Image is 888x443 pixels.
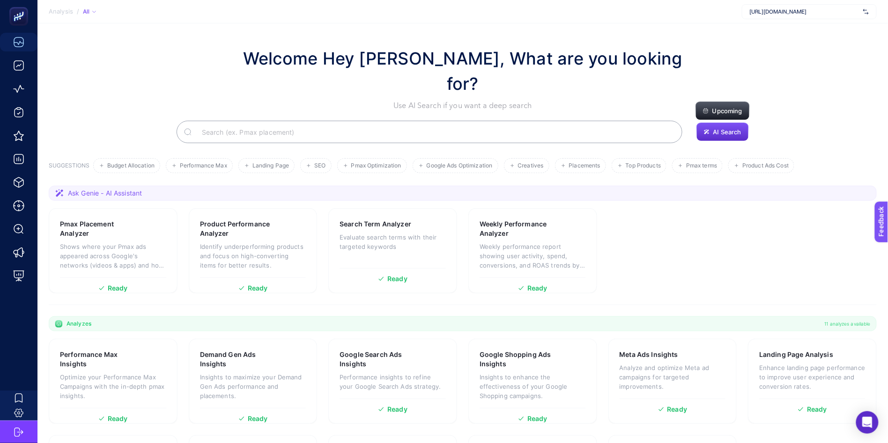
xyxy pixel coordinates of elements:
span: Pmax Optimization [351,162,401,169]
button: Upcoming [696,102,750,120]
h3: Pmax Placement Analyzer [60,219,137,238]
a: Demand Gen Ads InsightsInsights to maximize your Demand Gen Ads performance and placements.Ready [189,339,318,424]
span: Creatives [518,162,544,169]
span: Top Products [626,162,661,169]
h3: Performance Max Insights [60,350,137,369]
a: Weekly Performance AnalyzerWeekly performance report showing user activity, spend, conversions, a... [468,208,597,293]
a: Pmax Placement AnalyzerShows where your Pmax ads appeared across Google's networks (videos & apps... [49,208,178,293]
span: Upcoming [712,107,742,115]
p: Insights to maximize your Demand Gen Ads performance and placements. [200,372,306,400]
h3: Demand Gen Ads Insights [200,350,277,369]
h3: Meta Ads Insights [620,350,678,359]
a: Performance Max InsightsOptimize your Performance Max Campaigns with the in-depth pmax insights.R... [49,339,178,424]
span: Feedback [6,3,36,10]
span: AI Search [713,128,741,136]
a: Search Term AnalyzerEvaluate search terms with their targeted keywordsReady [328,208,457,293]
h3: Search Term Analyzer [340,219,411,229]
h3: SUGGESTIONS [49,162,89,173]
h3: Product Performance Analyzer [200,219,278,238]
h3: Google Search Ads Insights [340,350,417,369]
h1: Welcome Hey [PERSON_NAME], What are you looking for? [233,46,692,96]
div: All [83,8,96,15]
p: Shows where your Pmax ads appeared across Google's networks (videos & apps) and how each placemen... [60,242,166,270]
p: Identify underperforming products and focus on high-converting items for better results. [200,242,306,270]
span: Ready [108,415,128,422]
img: svg%3e [863,7,869,16]
a: Landing Page AnalysisEnhance landing page performance to improve user experience and conversion r... [748,339,877,424]
p: Enhance landing page performance to improve user experience and conversion rates. [759,363,866,391]
span: Landing Page [252,162,289,169]
a: Product Performance AnalyzerIdentify underperforming products and focus on high-converting items ... [189,208,318,293]
a: Google Search Ads InsightsPerformance insights to refine your Google Search Ads strategy.Ready [328,339,457,424]
span: Ready [667,406,688,413]
h3: Weekly Performance Analyzer [480,219,557,238]
p: Use AI Search if you want a deep search [233,100,692,111]
a: Google Shopping Ads InsightsInsights to enhance the effectiveness of your Google Shopping campaig... [468,339,597,424]
p: Weekly performance report showing user activity, spend, conversions, and ROAS trends by week. [480,242,586,270]
h3: Landing Page Analysis [759,350,833,359]
span: Performance Max [180,162,227,169]
span: Ready [387,276,407,282]
span: Ready [527,415,548,422]
span: Ready [387,406,407,413]
span: Product Ads Cost [742,162,789,169]
span: Analysis [49,8,73,15]
h3: Google Shopping Ads Insights [480,350,557,369]
span: Ready [248,285,268,291]
span: Analyzes [67,320,91,327]
span: Pmax terms [686,162,717,169]
span: 11 analyzes available [825,320,871,327]
span: / [77,7,79,15]
span: Ready [248,415,268,422]
input: Search [194,119,675,145]
p: Analyze and optimize Meta ad campaigns for targeted improvements. [620,363,726,391]
p: Performance insights to refine your Google Search Ads strategy. [340,372,446,391]
p: Evaluate search terms with their targeted keywords [340,232,446,251]
p: Insights to enhance the effectiveness of your Google Shopping campaigns. [480,372,586,400]
button: AI Search [696,123,749,141]
span: Ask Genie - AI Assistant [68,189,142,198]
a: Meta Ads InsightsAnalyze and optimize Meta ad campaigns for targeted improvements.Ready [608,339,737,424]
span: Ready [108,285,128,291]
span: Ready [527,285,548,291]
span: Placements [569,162,600,169]
span: Budget Allocation [107,162,155,169]
span: [URL][DOMAIN_NAME] [750,8,859,15]
p: Optimize your Performance Max Campaigns with the in-depth pmax insights. [60,372,166,400]
span: Ready [807,406,827,413]
span: SEO [314,162,326,169]
div: Open Intercom Messenger [856,411,879,434]
span: Google Ads Optimization [427,162,493,169]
